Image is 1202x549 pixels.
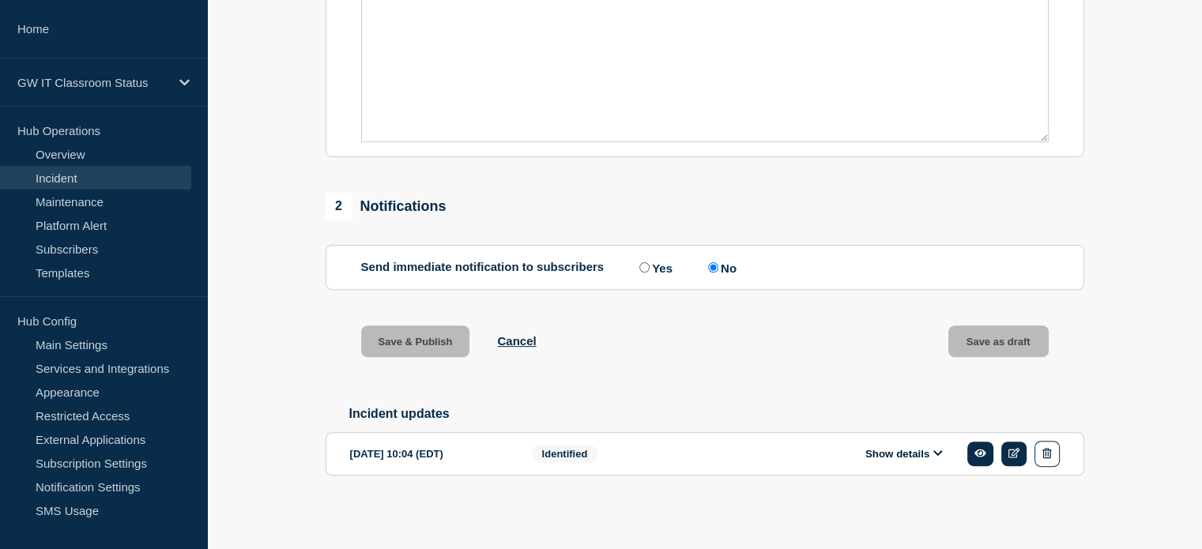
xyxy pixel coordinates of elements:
h2: Incident updates [349,407,1084,421]
input: No [708,262,718,273]
div: Send immediate notification to subscribers [361,260,1049,275]
label: Yes [635,260,673,275]
p: GW IT Classroom Status [17,76,169,89]
p: Send immediate notification to subscribers [361,260,605,275]
div: [DATE] 10:04 (EDT) [350,441,508,467]
button: Save as draft [948,325,1049,357]
button: Cancel [497,334,536,348]
span: Identified [532,445,598,463]
input: Yes [639,262,650,273]
div: Notifications [326,193,447,220]
button: Save & Publish [361,325,470,357]
button: Show details [861,447,948,461]
span: 2 [326,193,352,220]
label: No [704,260,737,275]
